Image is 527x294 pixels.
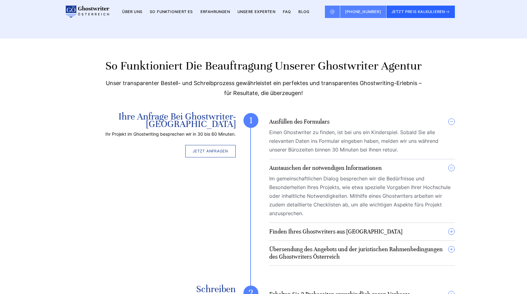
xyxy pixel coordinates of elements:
[72,113,236,128] h3: Ihre Anfrage bei Ghostwriter-[GEOGRAPHIC_DATA]
[238,9,275,14] a: Unsere Experten
[72,130,236,138] p: Ihr Projekt im Ghostwriting besprechen wir in 30 bis 60 Minuten.
[72,58,455,73] h2: So funktioniert die Beauftragung unserer Ghostwriter Agentur
[193,149,228,153] span: Jetzt anfragen
[269,164,455,172] summary: Austauschen der notwendigen Informationen
[269,164,382,172] h4: Austauschen der notwendigen Informationen
[269,228,402,235] h4: Finden Ihres Ghostwriters aus [GEOGRAPHIC_DATA]
[298,9,309,14] a: BLOG
[269,174,455,218] p: Im gemeinschaftlichen Dialog besprechen wir die Bedürfnisse und Besonderheiten Ihres Projekts, wi...
[283,9,291,14] a: FAQ
[122,9,142,14] a: Über uns
[386,6,455,18] button: JETZT PREIS KALKULIEREN
[65,6,109,18] img: logo wirschreiben
[72,286,236,293] h3: Schreiben
[340,6,386,18] a: [PHONE_NUMBER]
[345,9,381,14] span: [PHONE_NUMBER]
[201,9,230,14] a: Erfahrungen
[269,246,448,260] h4: Übersendung des Angebots und der juristischen Rahmenbedingungen des Ghostwriters Österreich
[269,128,455,154] p: Einen Ghostwriter zu finden, ist bei uns ein Kinderspiel. Sobald Sie alle relevanten Daten ins Fo...
[72,78,455,98] div: Unser transparenter Bestell- und Schreibprozess gewährleistet ein perfektes und transparentes Gho...
[269,118,330,125] h4: Ausfüllen des Formulars
[150,9,193,14] a: So funktioniert es
[269,228,455,235] summary: Finden Ihres Ghostwriters aus [GEOGRAPHIC_DATA]
[269,118,455,125] summary: Ausfüllen des Formulars
[269,246,455,260] summary: Übersendung des Angebots und der juristischen Rahmenbedingungen des Ghostwriters Österreich
[330,9,335,14] img: Email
